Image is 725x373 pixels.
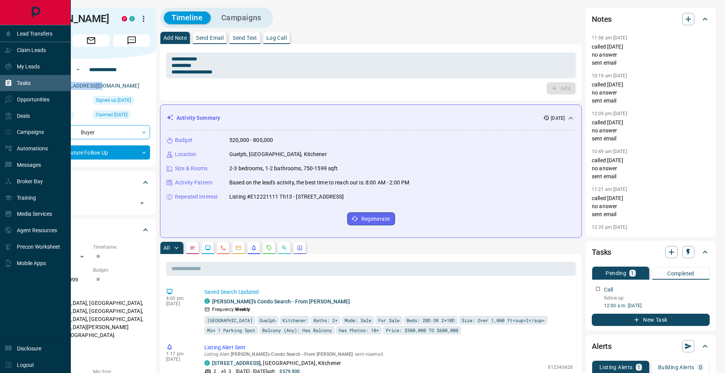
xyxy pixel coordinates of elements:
[175,193,218,201] p: Repeated Interest
[592,10,710,28] div: Notes
[207,326,255,334] span: Min 1 Parking Spot
[229,150,327,158] p: Guelph, [GEOGRAPHIC_DATA], Kitchener
[592,13,612,25] h2: Notes
[32,221,150,239] div: Criteria
[229,136,273,144] p: 520,000 - 800,000
[204,360,210,366] div: condos.ca
[175,165,208,173] p: Size & Rooms
[297,245,303,251] svg: Agent Actions
[32,13,110,25] h1: [PERSON_NAME]
[204,288,573,296] p: Saved Search Updated
[592,119,710,143] p: called [DATE] no answer sent email
[96,96,131,104] span: Signed up [DATE]
[282,316,307,324] span: Kitchener
[592,35,627,41] p: 11:58 am [DATE]
[378,316,400,324] span: For Sale
[32,173,150,192] div: Tags
[347,212,395,225] button: Regenerate
[32,345,150,352] p: Motivation:
[32,145,150,160] div: Future Follow Up
[175,150,196,158] p: Location
[592,340,612,352] h2: Alerts
[599,365,633,370] p: Listing Alerts
[32,290,150,297] p: Areas Searched:
[592,187,627,192] p: 11:21 am [DATE]
[163,245,170,251] p: All
[167,111,575,125] div: Activity Summary[DATE]
[233,35,257,41] p: Send Text
[212,306,250,313] p: Frequency:
[314,316,338,324] span: Baths: 2+
[592,81,710,105] p: called [DATE] no answer sent email
[204,352,573,357] p: Listing Alert : - sent via email
[345,316,371,324] span: Mode: Sale
[604,302,710,309] p: 12:00 a.m. [DATE]
[122,16,127,21] div: property.ca
[592,43,710,67] p: called [DATE] no answer sent email
[93,96,150,107] div: Wed Jul 29 2020
[176,114,220,122] p: Activity Summary
[604,286,613,294] p: Call
[631,270,634,276] p: 1
[281,245,287,251] svg: Opportunities
[220,245,226,251] svg: Calls
[212,359,341,367] p: , [GEOGRAPHIC_DATA], Kitchener
[699,365,702,370] p: 0
[262,326,332,334] span: Balcony (Any): Has Balcony
[53,83,139,89] a: [EMAIL_ADDRESS][DOMAIN_NAME]
[548,364,573,371] p: X12340428
[166,357,193,362] p: [DATE]
[260,316,276,324] span: Guelph
[73,34,109,47] span: Email
[592,149,627,154] p: 10:49 am [DATE]
[407,316,455,324] span: Beds: 2BD OR 2+1BD
[205,245,211,251] svg: Lead Browsing Activity
[96,111,127,119] span: Claimed [DATE]
[592,73,627,78] p: 10:19 am [DATE]
[266,35,287,41] p: Log Call
[32,297,150,342] p: [GEOGRAPHIC_DATA], [GEOGRAPHIC_DATA], [GEOGRAPHIC_DATA], [GEOGRAPHIC_DATA], [GEOGRAPHIC_DATA], [G...
[231,352,353,357] span: [PERSON_NAME]'s Condo Search - From [PERSON_NAME]
[251,245,257,251] svg: Listing Alerts
[339,326,379,334] span: Has Photos: 10+
[606,270,626,276] p: Pending
[166,301,193,306] p: [DATE]
[204,298,210,304] div: condos.ca
[207,316,253,324] span: [GEOGRAPHIC_DATA]
[113,34,150,47] span: Message
[204,344,573,352] p: Listing Alert Sent
[592,337,710,355] div: Alerts
[93,111,150,121] div: Sun Oct 30 2022
[166,351,193,357] p: 1:17 pm
[129,16,135,21] div: condos.ca
[175,179,212,187] p: Activity Pattern
[189,245,196,251] svg: Notes
[658,365,694,370] p: Building Alerts
[637,365,640,370] p: 1
[592,156,710,181] p: called [DATE] no answer sent email
[592,194,710,218] p: called [DATE] no answer sent email
[229,165,338,173] p: 2-3 bedrooms, 1-2 bathrooms, 750-1599 sqft
[166,296,193,301] p: 4:00 pm
[93,267,150,274] p: Budget:
[592,111,627,116] p: 12:09 pm [DATE]
[73,65,83,74] button: Open
[235,245,242,251] svg: Emails
[235,307,250,312] strong: Weekly
[667,271,694,276] p: Completed
[196,35,224,41] p: Send Email
[592,243,710,261] div: Tasks
[175,136,193,144] p: Budget
[32,125,150,139] div: Buyer
[164,11,211,24] button: Timeline
[551,115,565,122] p: [DATE]
[93,244,150,251] p: Timeframe:
[229,193,344,201] p: Listing #E12221111 Th13 - [STREET_ADDRESS]
[214,11,269,24] button: Campaigns
[386,326,458,334] span: Price: $500,000 TO $600,000
[592,314,710,326] button: New Task
[163,35,187,41] p: Add Note
[212,360,261,366] a: [STREET_ADDRESS]
[266,245,272,251] svg: Requests
[604,295,710,301] p: follow up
